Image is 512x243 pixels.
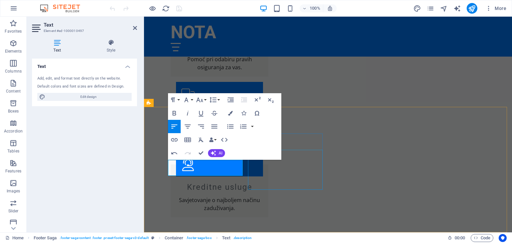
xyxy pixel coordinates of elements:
button: Increase Indent [224,93,237,107]
a: Click to cancel selection. Double-click to open Pages [5,234,24,242]
button: Bold (Ctrl+B) [168,107,181,120]
button: 100% [300,4,323,12]
span: . footer-saga-box [186,234,212,242]
p: Columns [5,69,22,74]
i: Publish [468,5,476,12]
button: navigator [440,4,448,12]
p: Content [6,89,21,94]
button: Underline (Ctrl+U) [195,107,207,120]
i: Design (Ctrl+Alt+Y) [413,5,421,12]
button: Edit design [37,93,132,101]
p: Tables [7,148,19,154]
div: Add, edit, and format text directly on the website. [37,76,132,82]
button: Usercentrics [499,234,507,242]
button: Insert Table [181,133,194,146]
h4: Text [32,59,137,71]
button: HTML [218,133,231,146]
span: Click to select. Double-click to edit [165,234,183,242]
h3: Element #ed-1000010497 [44,28,124,34]
button: Align Left [168,120,181,133]
button: Font Size [195,93,207,107]
span: More [485,5,506,12]
i: Reload page [162,5,170,12]
p: Features [5,168,21,174]
button: Clear Formatting [195,133,207,146]
button: Italic (Ctrl+I) [181,107,194,120]
span: 00 00 [455,234,465,242]
button: design [413,4,421,12]
span: Click to select. Double-click to edit [222,234,230,242]
button: text_generator [453,4,461,12]
button: Icons [237,107,250,120]
button: Ordered List [237,120,250,133]
p: Accordion [4,128,23,134]
span: Edit design [47,93,130,101]
button: Align Right [195,120,207,133]
span: AI [219,151,222,155]
button: Click here to leave preview mode and continue editing [148,4,156,12]
button: Unordered List [224,120,237,133]
i: Navigator [440,5,448,12]
button: AI [208,149,225,157]
button: Superscript [251,93,264,107]
i: On resize automatically adjust zoom level to fit chosen device. [327,5,333,11]
button: Colors [224,107,237,120]
button: Data Bindings [208,133,217,146]
button: Decrease Indent [238,93,250,107]
p: Images [7,188,20,194]
h6: 100% [310,4,320,12]
button: Redo (Ctrl+Shift+Z) [181,146,194,160]
button: More [483,3,509,14]
h4: Text [32,39,85,53]
button: Subscript [264,93,277,107]
button: Align Justify [208,120,221,133]
span: : [459,235,460,240]
button: Undo (Ctrl+Z) [168,146,181,160]
button: Ordered List [250,120,255,133]
span: Click to select. Double-click to edit [34,234,57,242]
button: Font Family [181,93,194,107]
button: publish [467,3,477,14]
span: Code [474,234,490,242]
h6: Session time [448,234,465,242]
button: reload [162,4,170,12]
h2: Text [44,22,137,28]
nav: breadcrumb [34,234,252,242]
p: Boxes [8,109,19,114]
i: Pages (Ctrl+Alt+S) [427,5,434,12]
button: Special Characters [251,107,263,120]
p: Slider [8,208,19,214]
button: Code [471,234,493,242]
span: . footer-saga-content .footer .preset-footer-saga-v3-default [60,234,149,242]
button: pages [427,4,435,12]
h4: Style [85,39,137,53]
p: Elements [5,49,22,54]
button: Insert Link [168,133,181,146]
button: Align Center [181,120,194,133]
button: Paragraph Format [168,93,181,107]
span: . description [233,234,252,242]
p: Favorites [5,29,22,34]
img: Editor Logo [38,4,88,12]
button: Strikethrough [208,107,221,120]
i: AI Writer [453,5,461,12]
div: Default colors and font sizes are defined in Design. [37,84,132,90]
button: Confirm (Ctrl+⏎) [195,146,207,160]
button: Line Height [208,93,221,107]
i: This element is a customizable preset [151,236,154,240]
